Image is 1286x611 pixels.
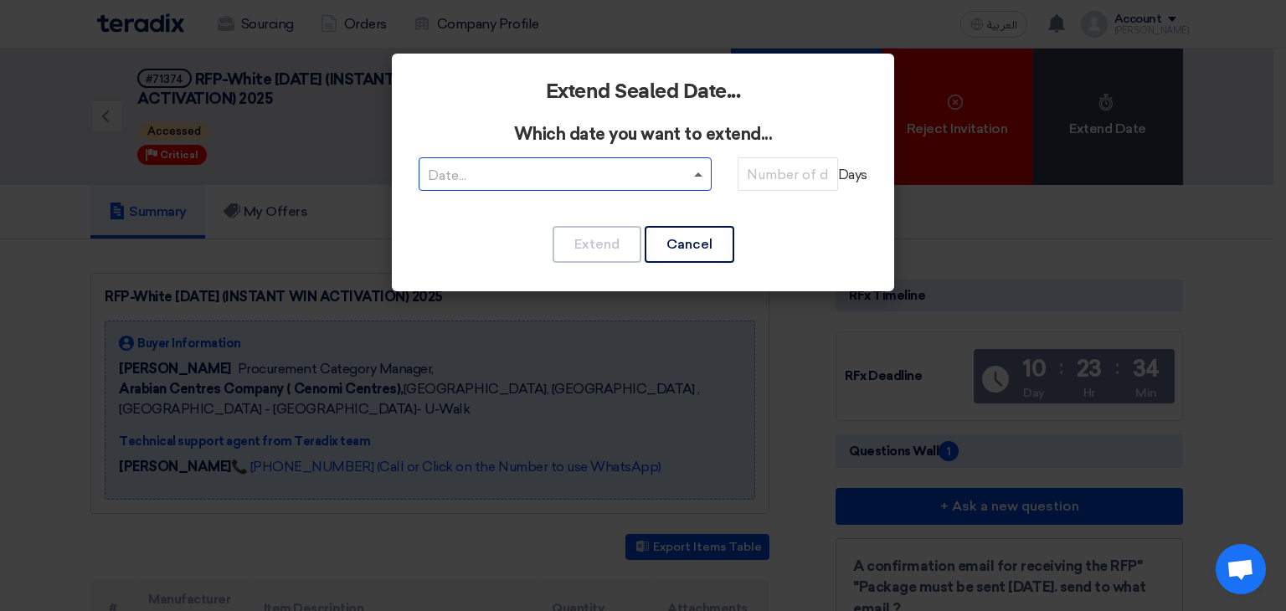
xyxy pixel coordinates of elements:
[419,124,867,144] h3: Which date you want to extend...
[419,80,867,104] h2: Extend Sealed Date...
[645,226,734,263] button: Cancel
[1216,544,1266,594] div: Open chat
[553,226,641,263] button: Extend
[738,157,867,191] span: Days
[738,157,838,191] input: Number of days...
